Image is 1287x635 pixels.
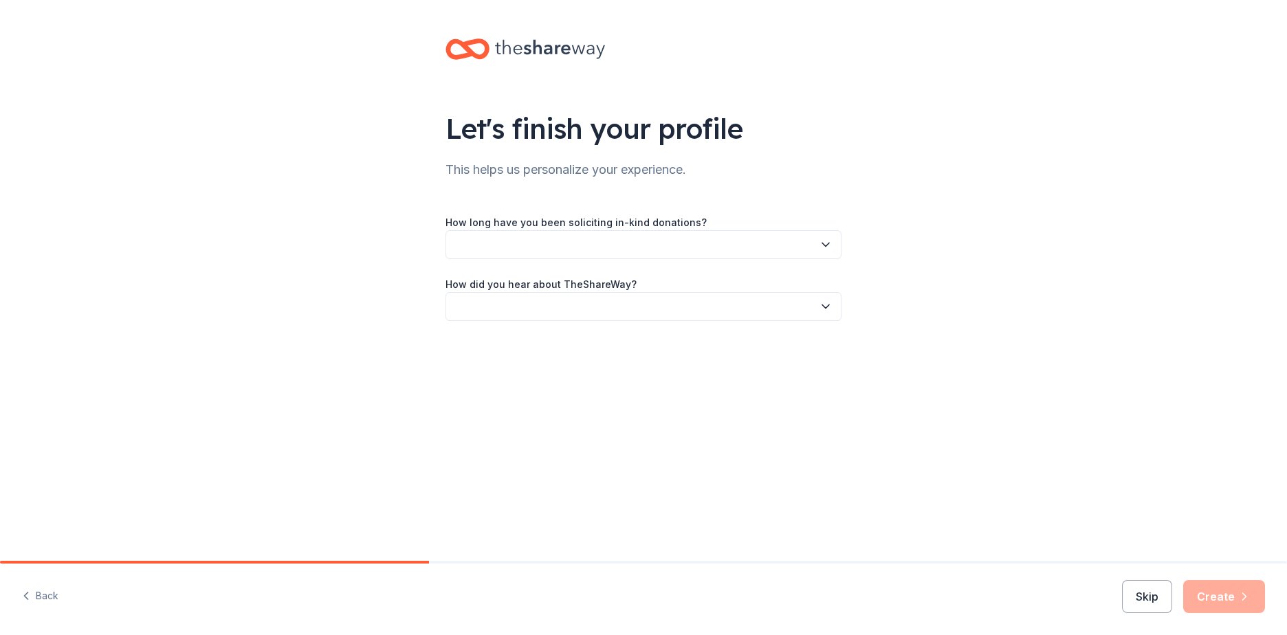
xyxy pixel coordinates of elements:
[445,109,841,148] div: Let's finish your profile
[445,278,637,291] label: How did you hear about TheShareWay?
[22,582,58,611] button: Back
[445,216,707,230] label: How long have you been soliciting in-kind donations?
[1122,580,1172,613] button: Skip
[445,159,841,181] div: This helps us personalize your experience.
